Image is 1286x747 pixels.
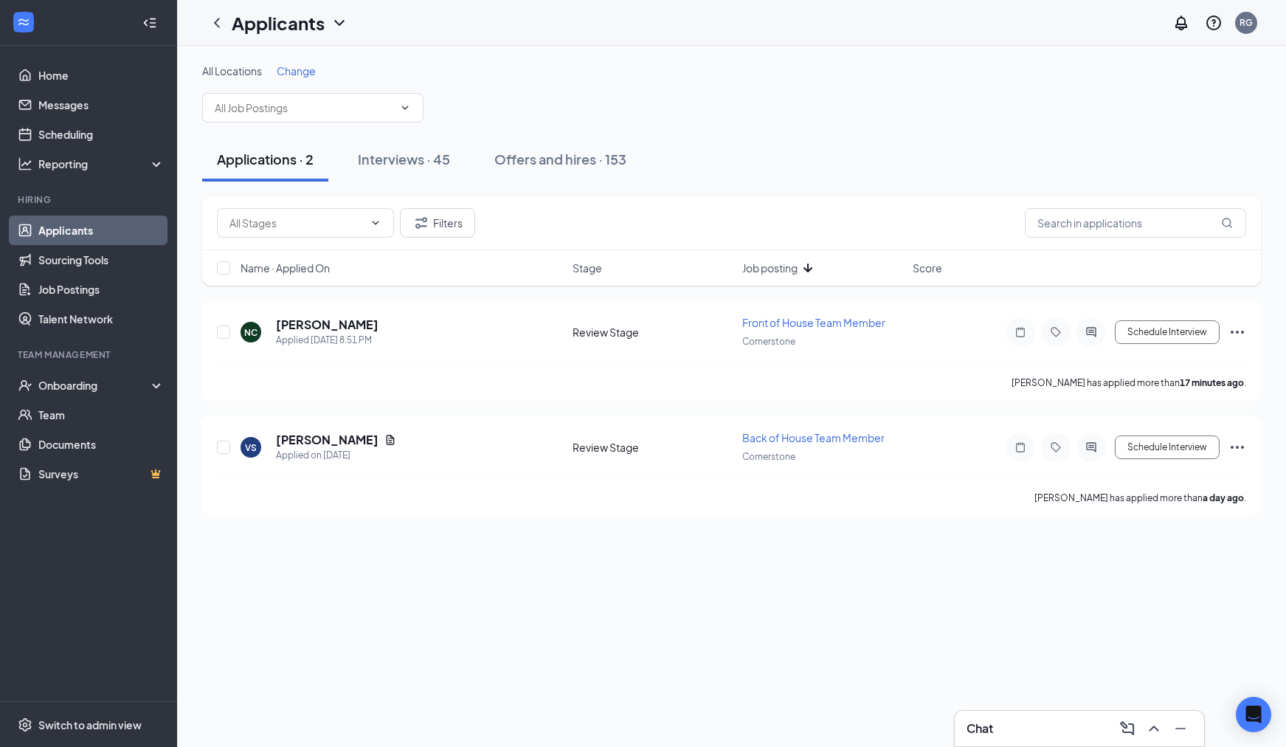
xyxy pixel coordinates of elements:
[38,400,165,430] a: Team
[1180,377,1244,388] b: 17 minutes ago
[18,717,32,732] svg: Settings
[38,717,142,732] div: Switch to admin view
[18,156,32,171] svg: Analysis
[573,325,734,340] div: Review Stage
[1082,441,1100,453] svg: ActiveChat
[38,120,165,149] a: Scheduling
[232,10,325,35] h1: Applicants
[244,326,257,339] div: NC
[276,432,378,448] h5: [PERSON_NAME]
[208,14,226,32] svg: ChevronLeft
[229,215,364,231] input: All Stages
[38,378,152,393] div: Onboarding
[1236,697,1271,732] div: Open Intercom Messenger
[217,150,314,168] div: Applications · 2
[384,434,396,446] svg: Document
[1228,438,1246,456] svg: Ellipses
[1034,492,1246,504] p: [PERSON_NAME] has applied more than .
[38,216,165,245] a: Applicants
[412,214,430,232] svg: Filter
[276,448,396,463] div: Applied on [DATE]
[241,261,330,275] span: Name · Applied On
[370,217,381,229] svg: ChevronDown
[38,156,165,171] div: Reporting
[1115,436,1220,459] button: Schedule Interview
[1145,720,1163,737] svg: ChevronUp
[38,61,165,90] a: Home
[573,440,734,455] div: Review Stage
[399,102,411,114] svg: ChevronDown
[1169,717,1192,740] button: Minimize
[276,333,378,348] div: Applied [DATE] 8:51 PM
[1142,717,1166,740] button: ChevronUp
[276,317,378,333] h5: [PERSON_NAME]
[913,261,942,275] span: Score
[1119,720,1136,737] svg: ComposeMessage
[331,14,348,32] svg: ChevronDown
[18,348,162,361] div: Team Management
[202,64,262,78] span: All Locations
[1012,441,1029,453] svg: Note
[1047,441,1065,453] svg: Tag
[1172,14,1190,32] svg: Notifications
[38,459,165,489] a: SurveysCrown
[1221,217,1233,229] svg: MagnifyingGlass
[742,261,798,275] span: Job posting
[1082,326,1100,338] svg: ActiveChat
[18,193,162,206] div: Hiring
[1012,326,1029,338] svg: Note
[1228,323,1246,341] svg: Ellipses
[16,15,31,30] svg: WorkstreamLogo
[742,316,885,329] span: Front of House Team Member
[38,304,165,334] a: Talent Network
[1116,717,1139,740] button: ComposeMessage
[742,336,795,347] span: Cornerstone
[1115,320,1220,344] button: Schedule Interview
[38,275,165,304] a: Job Postings
[1047,326,1065,338] svg: Tag
[142,16,157,30] svg: Collapse
[38,245,165,275] a: Sourcing Tools
[742,451,795,462] span: Cornerstone
[742,431,885,444] span: Back of House Team Member
[799,259,817,277] svg: ArrowDown
[1203,492,1244,503] b: a day ago
[967,720,993,737] h3: Chat
[573,261,602,275] span: Stage
[245,441,257,454] div: VS
[1205,14,1223,32] svg: QuestionInfo
[215,100,393,116] input: All Job Postings
[1172,720,1189,737] svg: Minimize
[277,64,316,78] span: Change
[358,150,450,168] div: Interviews · 45
[494,150,626,168] div: Offers and hires · 153
[38,90,165,120] a: Messages
[18,378,32,393] svg: UserCheck
[1025,208,1246,238] input: Search in applications
[1012,376,1246,389] p: [PERSON_NAME] has applied more than .
[400,208,475,238] button: Filter Filters
[38,430,165,459] a: Documents
[1240,16,1253,29] div: RG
